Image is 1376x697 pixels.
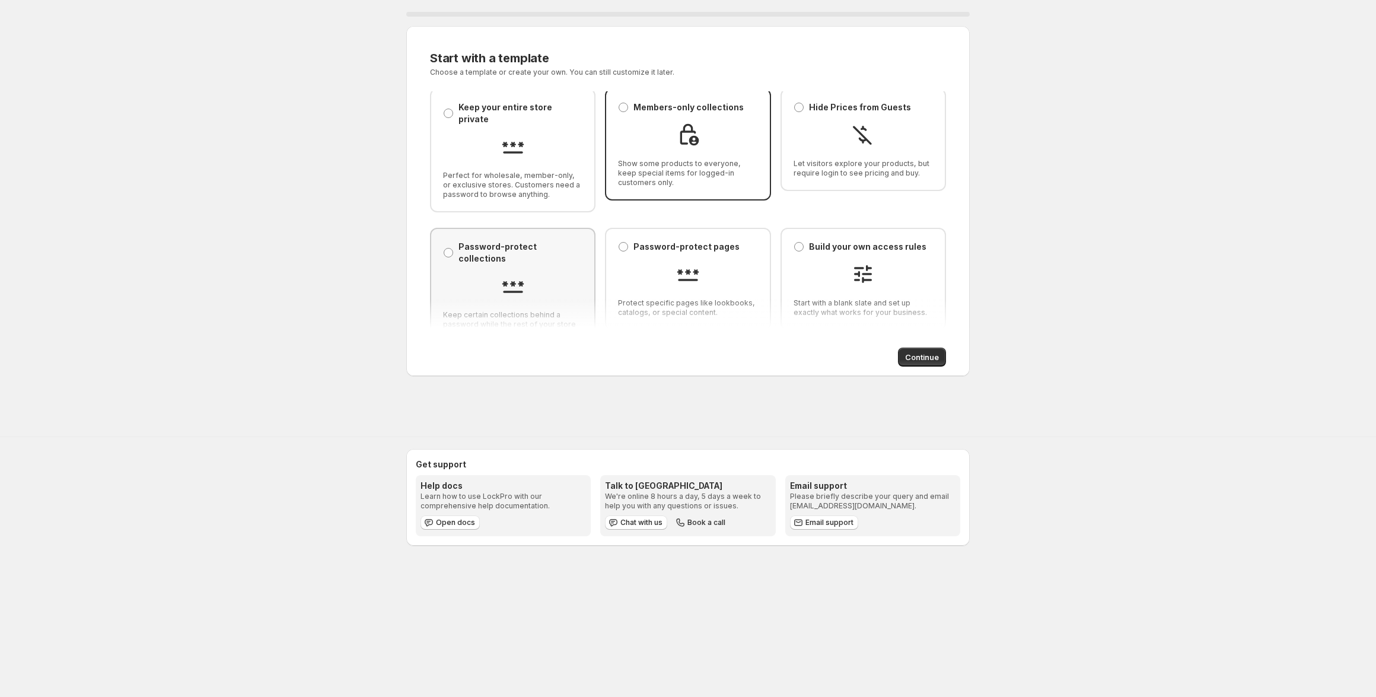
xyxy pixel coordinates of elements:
[605,492,770,511] p: We're online 8 hours a day, 5 days a week to help you with any questions or issues.
[458,241,582,265] p: Password-protect collections
[618,298,757,317] span: Protect specific pages like lookbooks, catalogs, or special content.
[809,101,911,113] p: Hide Prices from Guests
[605,515,667,530] button: Chat with us
[443,171,582,199] span: Perfect for wholesale, member-only, or exclusive stores. Customers need a password to browse anyt...
[458,101,582,125] p: Keep your entire store private
[633,241,740,253] p: Password-protect pages
[421,492,586,511] p: Learn how to use LockPro with our comprehensive help documentation.
[898,348,946,367] button: Continue
[620,518,662,527] span: Chat with us
[809,241,926,253] p: Build your own access rules
[851,123,875,147] img: Hide Prices from Guests
[430,51,549,65] span: Start with a template
[672,515,730,530] button: Book a call
[905,351,939,363] span: Continue
[605,480,770,492] h3: Talk to [GEOGRAPHIC_DATA]
[687,518,725,527] span: Book a call
[790,492,955,511] p: Please briefly describe your query and email [EMAIL_ADDRESS][DOMAIN_NAME].
[618,159,757,187] span: Show some products to everyone, keep special items for logged-in customers only.
[794,159,933,178] span: Let visitors explore your products, but require login to see pricing and buy.
[436,518,475,527] span: Open docs
[790,480,955,492] h3: Email support
[794,298,933,317] span: Start with a blank slate and set up exactly what works for your business.
[421,480,586,492] h3: Help docs
[416,459,960,470] h2: Get support
[430,68,805,77] p: Choose a template or create your own. You can still customize it later.
[851,262,875,286] img: Build your own access rules
[501,274,525,298] img: Password-protect collections
[633,101,744,113] p: Members-only collections
[676,262,700,286] img: Password-protect pages
[501,135,525,158] img: Keep your entire store private
[443,310,582,339] span: Keep certain collections behind a password while the rest of your store is open.
[676,123,700,147] img: Members-only collections
[805,518,853,527] span: Email support
[790,515,858,530] a: Email support
[421,515,480,530] a: Open docs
